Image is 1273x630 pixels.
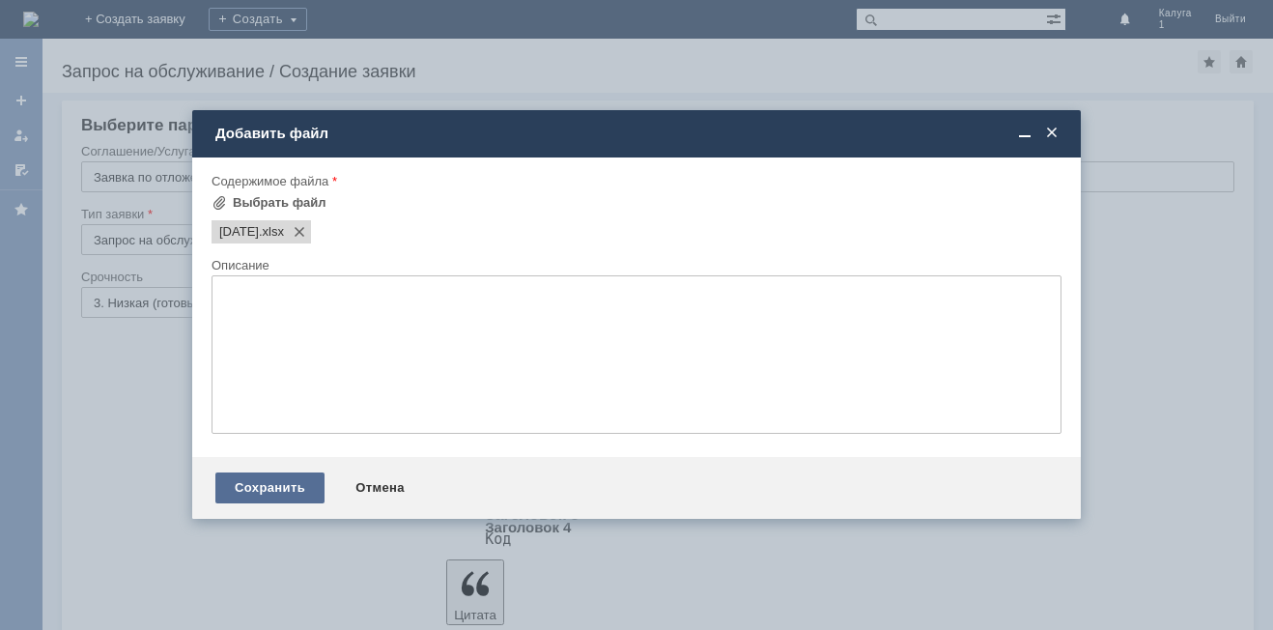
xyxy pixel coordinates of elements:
[219,224,259,240] span: 11.08.2025.xlsx
[8,23,282,39] div: Просьба удалить отложенный чек.
[212,259,1058,272] div: Описание
[8,8,282,23] div: Добрый день.
[212,175,1058,187] div: Содержимое файла
[259,224,284,240] span: 11.08.2025.xlsx
[1042,125,1061,142] span: Закрыть
[1015,125,1034,142] span: Свернуть (Ctrl + M)
[215,125,1061,142] div: Добавить файл
[8,39,282,54] div: Спасибо
[233,195,326,211] div: Выбрать файл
